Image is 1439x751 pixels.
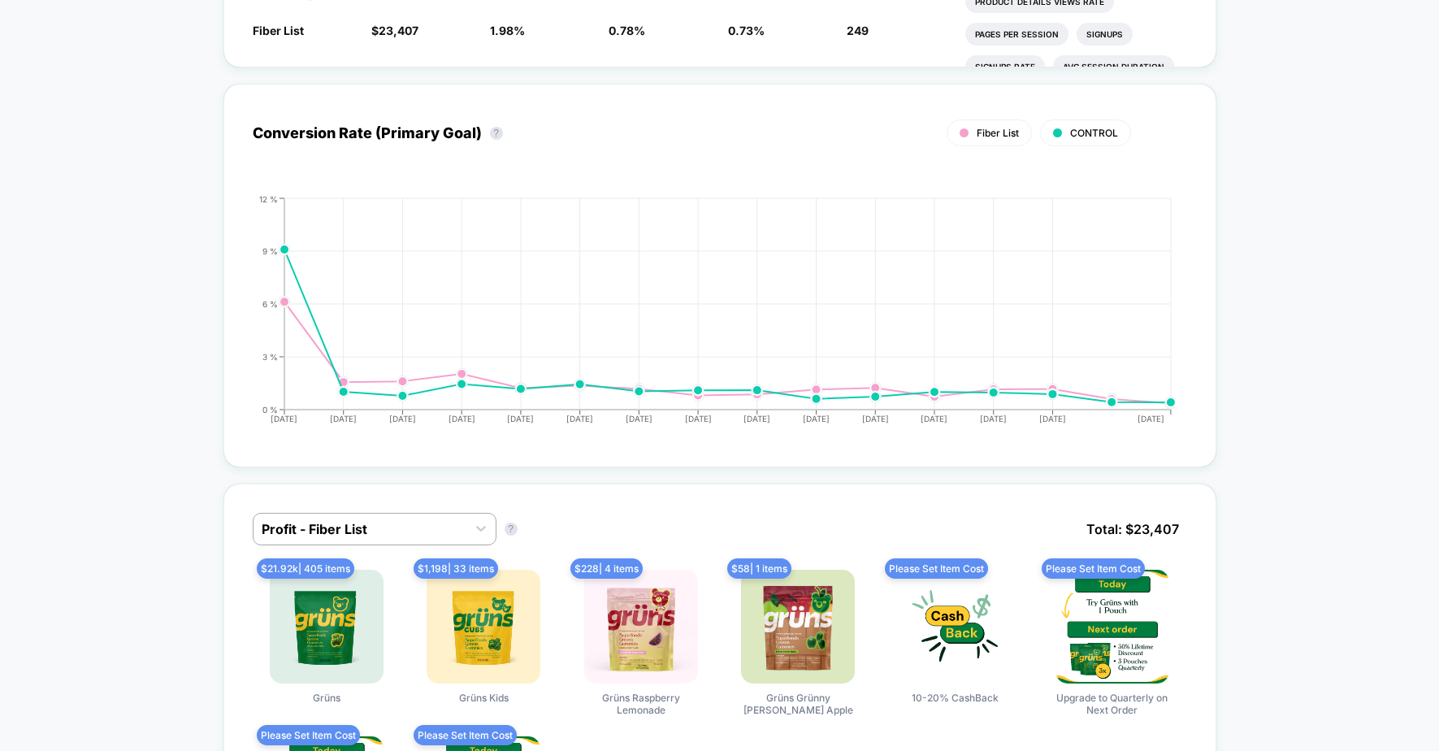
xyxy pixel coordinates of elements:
img: Grüns Kids [427,570,540,684]
tspan: [DATE] [389,414,416,423]
li: Signups Rate [965,55,1045,78]
tspan: [DATE] [921,414,948,423]
span: $ 21.92k | 405 items [257,558,354,579]
tspan: 3 % [262,351,278,361]
img: Upgrade to Quarterly on Next Order [1055,570,1169,684]
span: Please Set Item Cost [257,725,360,745]
span: Grüns Grünny [PERSON_NAME] Apple [737,692,859,716]
span: $ 1,198 | 33 items [414,558,498,579]
span: $ 228 | 4 items [570,558,643,579]
span: Grüns Raspberry Lemonade [580,692,702,716]
tspan: [DATE] [271,414,298,423]
img: Grüns Raspberry Lemonade [584,570,698,684]
tspan: [DATE] [685,414,712,423]
span: Fiber List [253,24,304,37]
li: Pages Per Session [965,23,1068,46]
span: Please Set Item Cost [414,725,517,745]
span: 23,407 [379,24,418,37]
li: Signups [1077,23,1133,46]
img: 10-20% CashBack [898,570,1012,684]
tspan: 12 % [259,193,278,203]
tspan: [DATE] [980,414,1007,423]
tspan: 0 % [262,404,278,414]
tspan: [DATE] [862,414,889,423]
tspan: [DATE] [1039,414,1066,423]
button: ? [505,523,518,536]
span: 0.73 % [728,24,765,37]
tspan: [DATE] [743,414,770,423]
tspan: [DATE] [566,414,593,423]
span: 10-20% CashBack [912,692,999,704]
img: Grüns [270,570,384,684]
span: 1.98 % [490,24,525,37]
span: Grüns Kids [459,692,509,704]
span: CONTROL [1070,127,1118,139]
span: Please Set Item Cost [885,558,988,579]
tspan: 9 % [262,245,278,255]
button: ? [490,127,503,140]
span: 249 [847,24,869,37]
tspan: [DATE] [449,414,475,423]
tspan: [DATE] [330,414,357,423]
span: Upgrade to Quarterly on Next Order [1051,692,1173,716]
span: 0.78 % [609,24,645,37]
span: $ [371,24,418,37]
tspan: 6 % [262,298,278,308]
tspan: [DATE] [1138,414,1164,423]
span: Fiber List [977,127,1019,139]
span: Total: $ 23,407 [1078,513,1187,545]
tspan: [DATE] [803,414,830,423]
span: $ 58 | 1 items [727,558,791,579]
tspan: [DATE] [626,414,652,423]
span: Please Set Item Cost [1042,558,1145,579]
div: CONVERSION_RATE [236,194,1171,438]
tspan: [DATE] [507,414,534,423]
span: Grüns [313,692,340,704]
li: Avg Session Duration [1053,55,1174,78]
img: Grüns Grünny Smith Apple [741,570,855,684]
